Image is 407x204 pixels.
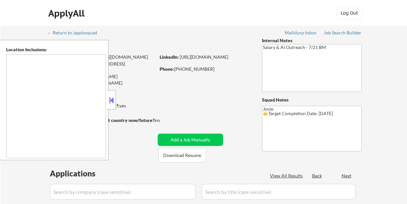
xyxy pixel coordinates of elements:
[47,30,103,37] a: ← Return to /applysquad
[202,184,356,199] input: Search by title (case sensitive)
[47,30,103,35] div: ← Return to /applysquad
[342,173,352,179] div: Next
[48,8,86,19] div: ApplyAll
[158,134,223,146] button: Add a Job Manually
[50,184,196,199] input: Search by company (case sensitive)
[160,54,179,60] strong: LinkedIn:
[160,66,251,72] div: [PHONE_NUMBER]
[160,66,174,72] strong: Phone:
[6,46,106,53] div: Location Inclusions:
[262,97,362,103] div: Squad Notes
[155,117,173,124] div: no
[158,148,206,162] button: Download Resume
[262,37,362,44] div: Internal Notes
[50,170,114,177] div: Applications
[180,54,228,60] a: [URL][DOMAIN_NAME]
[285,30,317,35] div: Mailslurp Inbox
[336,6,362,19] button: Log Out
[312,173,322,179] div: Back
[285,30,317,37] a: Mailslurp Inbox
[270,173,305,179] div: View All Results
[324,30,362,35] div: Job Search Builder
